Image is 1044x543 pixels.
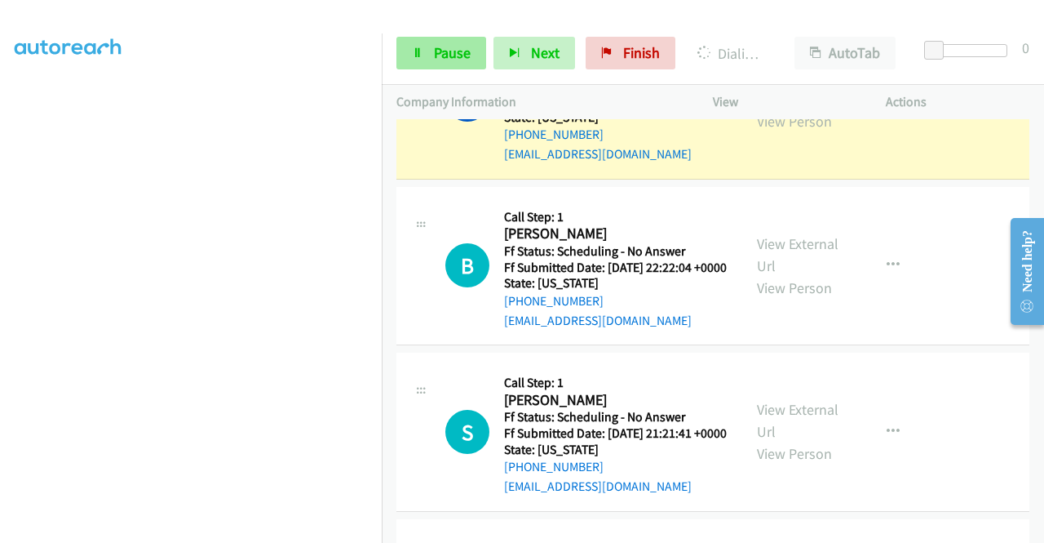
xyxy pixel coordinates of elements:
[504,275,727,292] h5: State: [US_STATE]
[504,243,727,260] h5: Ff Status: Scheduling - No Answer
[504,127,604,142] a: [PHONE_NUMBER]
[697,42,765,65] p: Dialing [PERSON_NAME] Haus
[504,442,727,458] h5: State: [US_STATE]
[504,391,727,410] h2: [PERSON_NAME]
[504,425,727,442] h5: Ff Submitted Date: [DATE] 21:21:41 +0000
[504,293,604,309] a: [PHONE_NUMBER]
[445,410,489,454] div: The call is yet to be attempted
[757,112,832,131] a: View Person
[757,278,832,297] a: View Person
[757,400,838,441] a: View External Url
[757,234,838,275] a: View External Url
[396,92,683,112] p: Company Information
[445,410,489,454] h1: S
[713,92,856,112] p: View
[504,409,727,425] h5: Ff Status: Scheduling - No Answer
[504,209,727,225] h5: Call Step: 1
[493,37,575,69] button: Next
[504,146,692,162] a: [EMAIL_ADDRESS][DOMAIN_NAME]
[586,37,675,69] a: Finish
[504,260,727,276] h5: Ff Submitted Date: [DATE] 22:22:04 +0000
[794,37,896,69] button: AutoTab
[504,459,604,474] a: [PHONE_NUMBER]
[504,313,692,328] a: [EMAIL_ADDRESS][DOMAIN_NAME]
[757,444,832,463] a: View Person
[932,44,1007,57] div: Delay between calls (in seconds)
[623,43,660,62] span: Finish
[886,92,1029,112] p: Actions
[504,478,692,494] a: [EMAIL_ADDRESS][DOMAIN_NAME]
[531,43,560,62] span: Next
[1022,37,1029,59] div: 0
[998,207,1044,336] iframe: Resource Center
[396,37,486,69] a: Pause
[445,243,489,287] h1: B
[504,375,727,391] h5: Call Step: 1
[504,225,727,243] h2: [PERSON_NAME]
[434,43,471,62] span: Pause
[445,243,489,287] div: The call is yet to be attempted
